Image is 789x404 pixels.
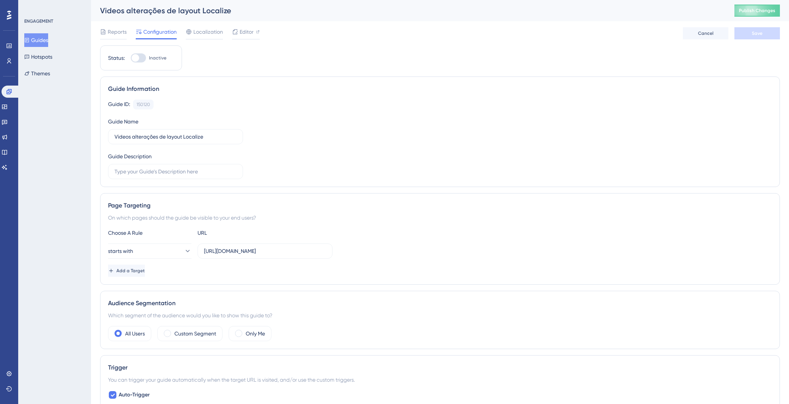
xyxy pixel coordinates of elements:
input: Type your Guide’s Name here [115,133,237,141]
button: Save [734,27,780,39]
span: Reports [108,27,127,36]
div: Guide Name [108,117,138,126]
input: yourwebsite.com/path [204,247,326,255]
label: All Users [125,329,145,338]
span: Inactive [149,55,166,61]
input: Type your Guide’s Description here [115,167,237,176]
button: Hotspots [24,50,52,64]
span: Auto-Trigger [119,390,150,399]
span: Editor [240,27,254,36]
div: Guide Description [108,152,152,161]
div: Guide ID: [108,100,130,109]
span: Cancel [698,30,714,36]
div: Which segment of the audience would you like to show this guide to? [108,311,772,320]
button: Publish Changes [734,5,780,17]
span: Localization [193,27,223,36]
span: Publish Changes [739,8,775,14]
div: URL [198,228,281,237]
span: Save [752,30,762,36]
div: Choose A Rule [108,228,191,237]
button: Add a Target [108,265,145,277]
div: Page Targeting [108,201,772,210]
button: starts with [108,243,191,259]
div: Guide Information [108,84,772,94]
span: starts with [108,246,133,256]
div: Trigger [108,363,772,372]
div: Audience Segmentation [108,299,772,308]
button: Guides [24,33,48,47]
div: 150120 [136,101,150,108]
div: On which pages should the guide be visible to your end users? [108,213,772,222]
label: Custom Segment [174,329,216,338]
span: Configuration [143,27,177,36]
div: Videos alterações de layout Localize [100,5,715,16]
div: You can trigger your guide automatically when the target URL is visited, and/or use the custom tr... [108,375,772,384]
label: Only Me [246,329,265,338]
button: Cancel [683,27,728,39]
div: Status: [108,53,125,62]
div: ENGAGEMENT [24,18,53,24]
button: Themes [24,67,50,80]
span: Add a Target [116,268,145,274]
